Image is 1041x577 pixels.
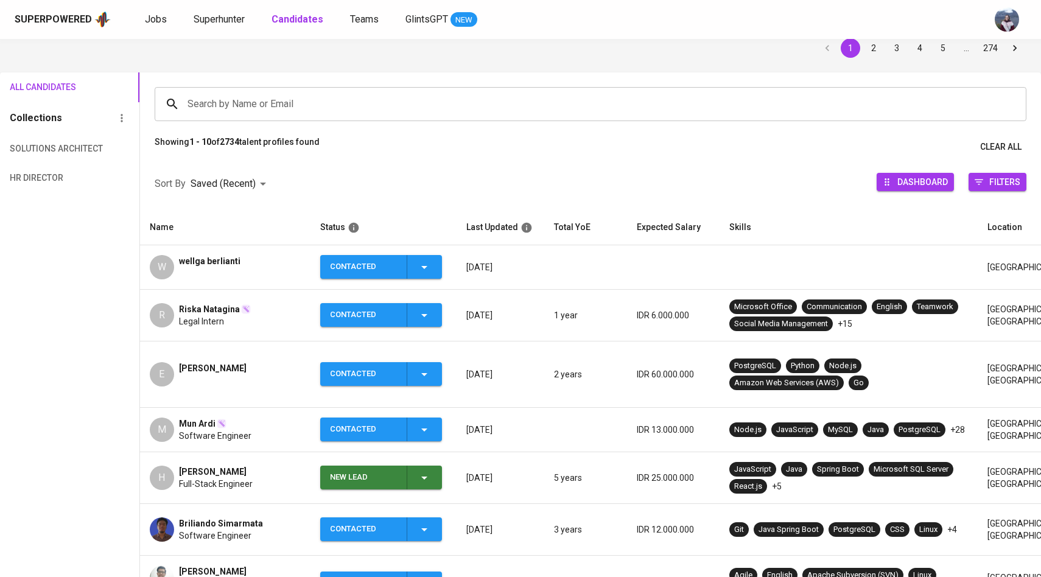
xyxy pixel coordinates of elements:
p: [DATE] [466,523,535,536]
div: Social Media Management [734,318,828,330]
span: Superhunter [194,13,245,25]
div: … [956,42,976,54]
div: PostgreSQL [899,424,941,436]
div: New Lead [330,466,397,489]
div: MySQL [828,424,853,436]
button: Contacted [320,303,442,327]
div: Go [853,377,864,389]
p: Showing of talent profiles found [155,136,320,158]
span: Software Engineer [179,530,251,542]
span: [PERSON_NAME] [179,362,247,374]
div: Linux [919,524,938,536]
button: Go to page 2 [864,38,883,58]
p: 2 years [554,368,617,380]
button: Contacted [320,362,442,386]
button: Go to page 4 [910,38,930,58]
p: +15 [838,318,852,330]
a: Candidates [272,12,326,27]
b: 2734 [220,137,239,147]
span: Mun Ardi [179,418,216,430]
div: PostgreSQL [833,524,875,536]
a: Teams [350,12,381,27]
div: W [150,255,174,279]
div: Node.js [829,360,857,372]
p: IDR 13.000.000 [637,424,710,436]
div: Microsoft Office [734,301,792,313]
span: GlintsGPT [405,13,448,25]
th: Name [140,210,310,245]
div: Contacted [330,362,397,386]
button: Go to page 5 [933,38,953,58]
div: Node.js [734,424,762,436]
div: Saved (Recent) [191,173,270,195]
div: Python [791,360,815,372]
th: Expected Salary [627,210,720,245]
nav: pagination navigation [816,38,1026,58]
a: Jobs [145,12,169,27]
div: Spring Boot [817,464,859,475]
p: [DATE] [466,472,535,484]
div: English [877,301,902,313]
p: Saved (Recent) [191,177,256,191]
b: 1 - 10 [189,137,211,147]
div: Communication [807,301,862,313]
p: IDR 25.000.000 [637,472,710,484]
button: New Lead [320,466,442,489]
p: 1 year [554,309,617,321]
img: 46c74e583bc4cb23e0c06faee1725e21.png [150,517,174,542]
p: +5 [772,480,782,492]
div: JavaScript [734,464,771,475]
div: R [150,303,174,327]
a: GlintsGPT NEW [405,12,477,27]
a: Superpoweredapp logo [15,10,111,29]
span: Dashboard [897,173,948,190]
p: [DATE] [466,309,535,321]
p: IDR 12.000.000 [637,523,710,536]
button: Contacted [320,418,442,441]
div: Java [867,424,884,436]
p: [DATE] [466,261,535,273]
div: Contacted [330,418,397,441]
button: Go to page 274 [980,38,1001,58]
div: Teamwork [917,301,953,313]
p: +28 [950,424,965,436]
p: [DATE] [466,424,535,436]
div: Superpowered [15,13,92,27]
span: All Candidates [10,80,76,95]
button: Contacted [320,255,442,279]
th: Status [310,210,457,245]
span: Briliando Simarmata [179,517,263,530]
p: Sort By [155,177,186,191]
button: page 1 [841,38,860,58]
div: PostgreSQL [734,360,776,372]
p: IDR 6.000.000 [637,309,710,321]
span: NEW [450,14,477,26]
img: christine.raharja@glints.com [995,7,1019,32]
span: Riska Natagina [179,303,240,315]
div: Amazon Web Services (AWS) [734,377,839,389]
button: Go to page 3 [887,38,906,58]
b: Candidates [272,13,323,25]
div: Contacted [330,255,397,279]
div: CSS [890,524,905,536]
button: Go to next page [1005,38,1025,58]
span: HR Director [10,170,76,186]
span: wellga berlianti [179,255,240,267]
span: Teams [350,13,379,25]
div: Git [734,524,744,536]
span: Software Engineer [179,430,251,442]
div: Contacted [330,517,397,541]
p: 3 years [554,523,617,536]
div: M [150,418,174,442]
span: [PERSON_NAME] [179,466,247,478]
div: JavaScript [776,424,813,436]
span: Filters [989,173,1020,190]
p: [DATE] [466,368,535,380]
div: Java [786,464,802,475]
div: Microsoft SQL Server [874,464,948,475]
div: E [150,362,174,386]
th: Total YoE [544,210,627,245]
button: Dashboard [877,173,954,191]
p: +4 [947,523,957,536]
img: app logo [94,10,111,29]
